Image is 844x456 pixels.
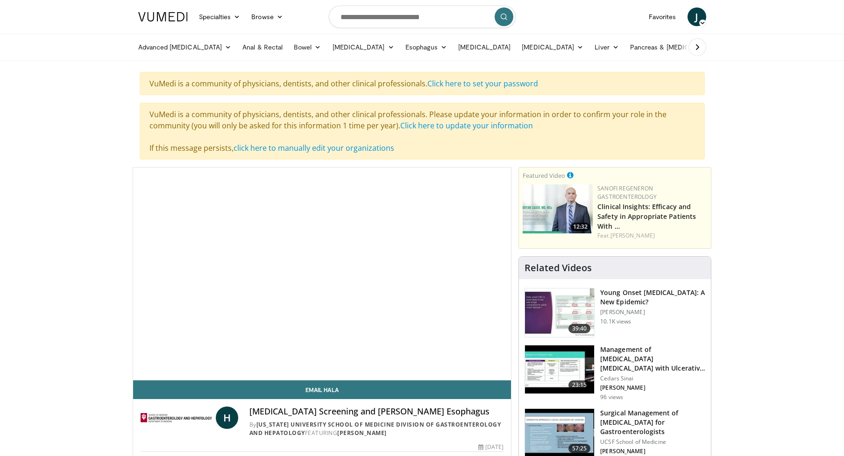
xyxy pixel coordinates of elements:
p: 96 views [600,393,623,401]
h3: Young Onset [MEDICAL_DATA]: A New Epidemic? [600,288,705,307]
a: [MEDICAL_DATA] [327,38,400,56]
div: By FEATURING [249,421,504,437]
span: 57:25 [568,444,591,453]
p: [PERSON_NAME] [600,384,705,392]
a: Clinical Insights: Efficacy and Safety in Appropriate Patients With … [597,202,696,231]
p: [PERSON_NAME] [600,309,705,316]
div: VuMedi is a community of physicians, dentists, and other clinical professionals. Please update yo... [140,103,705,160]
img: bf9ce42c-6823-4735-9d6f-bc9dbebbcf2c.png.150x105_q85_crop-smart_upscale.jpg [523,184,593,233]
div: VuMedi is a community of physicians, dentists, and other clinical professionals. [140,72,705,95]
p: Cedars Sinai [600,375,705,382]
a: Liver [589,38,624,56]
div: [DATE] [478,443,504,451]
a: click here to manually edit your organizations [234,143,394,153]
a: Pancreas & [MEDICAL_DATA] [624,38,734,56]
a: [PERSON_NAME] [610,232,655,239]
small: Featured Video [523,171,565,180]
h3: Management of [MEDICAL_DATA] [MEDICAL_DATA] with Ulcerative [MEDICAL_DATA] [600,345,705,373]
a: J [688,7,706,26]
div: Feat. [597,232,707,240]
input: Search topics, interventions [329,6,516,28]
a: [MEDICAL_DATA] [453,38,516,56]
img: Indiana University School of Medicine Division of Gastroenterology and Hepatology [141,407,212,429]
img: b23cd043-23fa-4b3f-b698-90acdd47bf2e.150x105_q85_crop-smart_upscale.jpg [525,288,594,337]
a: Esophagus [400,38,453,56]
p: UCSF School of Medicine [600,438,705,446]
h4: Related Videos [525,262,592,274]
a: Bowel [288,38,326,56]
p: [PERSON_NAME] [600,448,705,455]
video-js: Video Player [133,168,511,380]
a: Click here to set your password [427,78,538,89]
a: Favorites [643,7,682,26]
a: 23:15 Management of [MEDICAL_DATA] [MEDICAL_DATA] with Ulcerative [MEDICAL_DATA] Cedars Sinai [PE... [525,345,705,401]
a: [MEDICAL_DATA] [516,38,589,56]
p: 10.1K views [600,318,631,325]
a: H [216,407,238,429]
a: Email Hala [133,380,511,399]
a: Anal & Rectal [237,38,288,56]
a: Click here to update your information [400,120,533,131]
a: Specialties [193,7,246,26]
a: Advanced [MEDICAL_DATA] [133,38,237,56]
h4: [MEDICAL_DATA] Screening and [PERSON_NAME] Esophagus [249,407,504,417]
h3: Surgical Management of [MEDICAL_DATA] for Gastroenterologists [600,408,705,436]
a: [US_STATE] University School of Medicine Division of Gastroenterology and Hepatology [249,421,501,437]
a: 39:40 Young Onset [MEDICAL_DATA]: A New Epidemic? [PERSON_NAME] 10.1K views [525,288,705,337]
img: 5fe88c0f-9f33-4433-ade1-79b064a0283b.150x105_q85_crop-smart_upscale.jpg [525,345,594,394]
span: 23:15 [568,380,591,390]
a: [PERSON_NAME] [337,429,387,437]
span: 12:32 [570,223,590,231]
a: Sanofi Regeneron Gastroenterology [597,184,657,201]
a: 12:32 [523,184,593,233]
span: 39:40 [568,324,591,333]
a: Browse [246,7,289,26]
img: VuMedi Logo [138,12,188,21]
